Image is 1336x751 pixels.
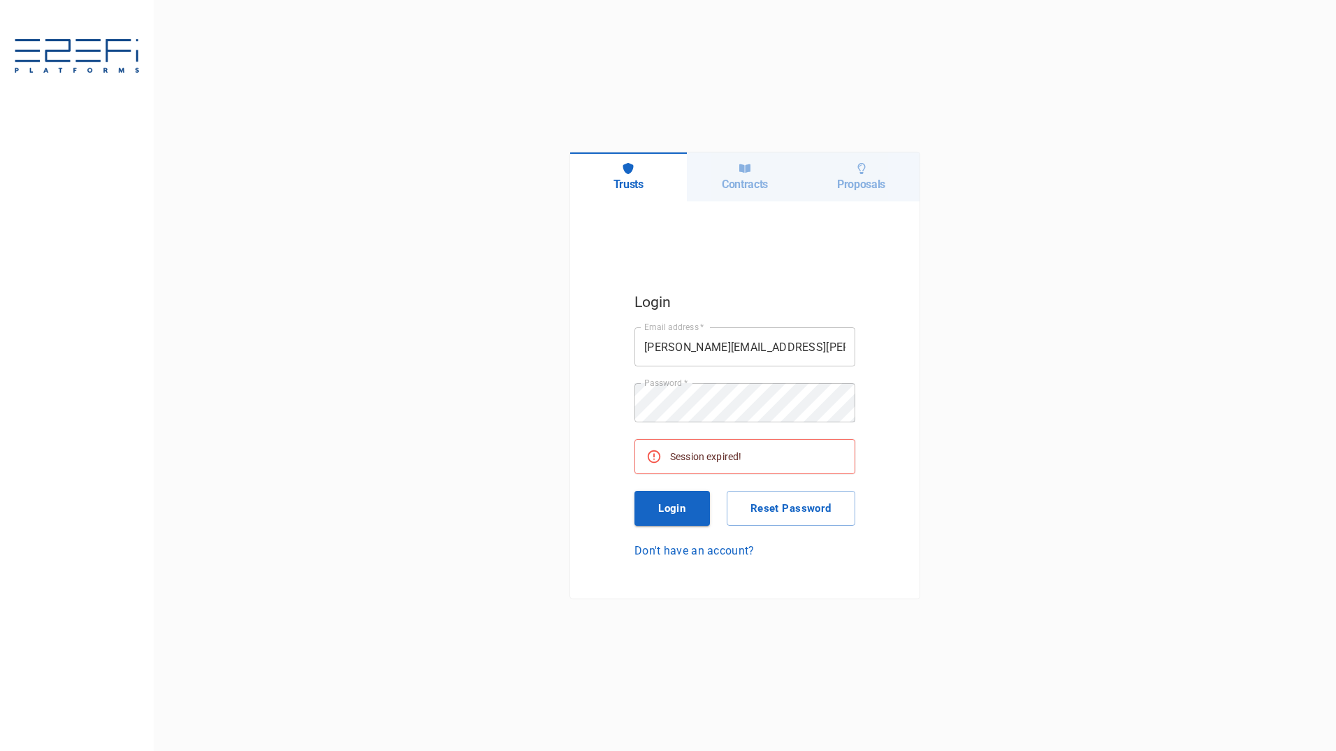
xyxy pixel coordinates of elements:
[613,178,644,191] h6: Trusts
[727,491,855,526] button: Reset Password
[670,444,741,469] div: Session expired!
[634,543,855,559] a: Don't have an account?
[644,377,688,389] label: Password
[722,178,768,191] h6: Contracts
[644,321,704,333] label: Email address
[837,178,885,191] h6: Proposals
[634,491,710,526] button: Login
[14,39,140,76] img: E2EFiPLATFORMS-7f06cbf9.svg
[634,290,855,314] h5: Login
